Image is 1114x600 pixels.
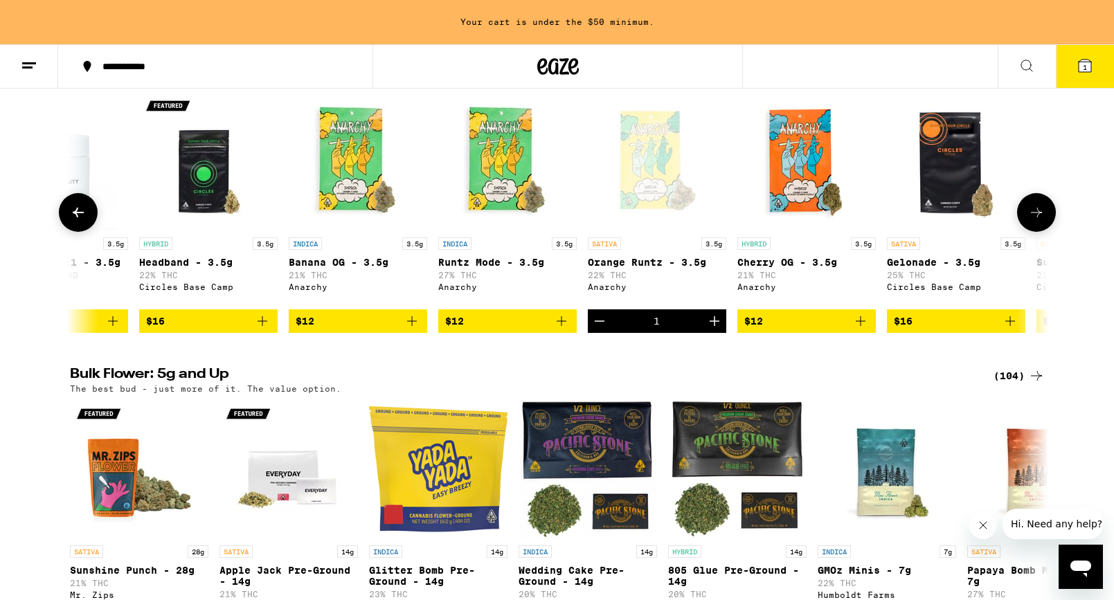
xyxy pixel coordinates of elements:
a: Open page for Runtz Mode - 3.5g from Anarchy [438,92,577,309]
p: HYBRID [668,545,701,558]
button: 1 [1056,45,1114,88]
p: GMOz Minis - 7g [818,565,956,576]
img: Yada Yada - Glitter Bomb Pre-Ground - 14g [369,400,507,538]
div: Anarchy [588,282,726,291]
img: Anarchy - Runtz Mode - 3.5g [438,92,577,230]
h2: Bulk Flower: 5g and Up [70,367,977,384]
p: SATIVA [887,237,920,250]
p: 20% THC [668,590,807,599]
span: $16 [146,316,165,327]
span: $16 [1043,316,1062,327]
iframe: Close message [969,511,997,539]
div: Humboldt Farms [818,590,956,599]
p: Glitter Bomb Pre-Ground - 14g [369,565,507,587]
img: Humboldt Farms - GMOz Minis - 7g [818,400,956,538]
div: Circles Base Camp [887,282,1025,291]
p: 21% THC [289,271,427,280]
p: 3.5g [402,237,427,250]
p: 27% THC [967,590,1106,599]
p: HYBRID [737,237,771,250]
p: 3.5g [103,237,128,250]
p: INDICA [438,237,471,250]
p: 21% THC [219,590,358,599]
p: Cherry OG - 3.5g [737,257,876,268]
p: 22% THC [588,271,726,280]
img: Anarchy - Cherry OG - 3.5g [737,92,876,230]
p: 14g [636,545,657,558]
a: Open page for Gelonade - 3.5g from Circles Base Camp [887,92,1025,309]
img: Pacific Stone - Wedding Cake Pre-Ground - 14g [519,400,657,538]
p: Sunshine Punch - 28g [70,565,208,576]
p: 3.5g [253,237,278,250]
p: 3.5g [1000,237,1025,250]
div: 1 [654,316,660,327]
p: SATIVA [967,545,1000,558]
p: SATIVA [1036,237,1070,250]
p: 3.5g [701,237,726,250]
p: SATIVA [70,545,103,558]
a: (104) [994,367,1045,384]
p: The best bud - just more of it. The value option. [70,384,341,393]
p: Banana OG - 3.5g [289,257,427,268]
p: 27% THC [438,271,577,280]
iframe: Message from company [1003,509,1103,539]
span: $12 [445,316,464,327]
p: 21% THC [70,579,208,588]
span: 1 [1083,63,1087,71]
p: INDICA [289,237,322,250]
a: Open page for Banana OG - 3.5g from Anarchy [289,92,427,309]
img: Mr. Zips - Sunshine Punch - 28g [70,400,208,538]
a: Open page for Headband - 3.5g from Circles Base Camp [139,92,278,309]
p: INDICA [818,545,851,558]
p: HYBRID [139,237,172,250]
p: 805 Glue Pre-Ground - 14g [668,565,807,587]
p: Wedding Cake Pre-Ground - 14g [519,565,657,587]
p: Papaya Bomb Mini's - 7g [967,565,1106,587]
p: INDICA [369,545,402,558]
p: 23% THC [369,590,507,599]
button: Add to bag [438,309,577,333]
p: 3.5g [552,237,577,250]
button: Add to bag [289,309,427,333]
img: Pacific Stone - 805 Glue Pre-Ground - 14g [668,400,807,538]
p: 7g [940,545,956,558]
p: 22% THC [818,579,956,588]
div: Circles Base Camp [139,282,278,291]
p: SATIVA [588,237,621,250]
button: Increment [703,309,726,333]
span: $16 [894,316,913,327]
p: Runtz Mode - 3.5g [438,257,577,268]
img: Everyday - Apple Jack Pre-Ground - 14g [219,400,358,538]
button: Add to bag [139,309,278,333]
div: Anarchy [737,282,876,291]
div: Anarchy [289,282,427,291]
p: INDICA [519,545,552,558]
div: Mr. Zips [70,590,208,599]
p: Headband - 3.5g [139,257,278,268]
span: $12 [744,316,763,327]
p: 22% THC [139,271,278,280]
a: Open page for Cherry OG - 3.5g from Anarchy [737,92,876,309]
iframe: Button to launch messaging window [1059,545,1103,589]
span: $12 [296,316,314,327]
a: Open page for Orange Runtz - 3.5g from Anarchy [588,92,726,309]
img: Humboldt Farms - Papaya Bomb Mini's - 7g [967,400,1106,538]
button: Add to bag [737,309,876,333]
p: 20% THC [519,590,657,599]
p: 14g [786,545,807,558]
p: SATIVA [219,545,253,558]
p: 3.5g [851,237,876,250]
p: 28g [188,545,208,558]
img: Circles Base Camp - Gelonade - 3.5g [887,92,1025,230]
p: 25% THC [887,271,1025,280]
button: Decrement [588,309,611,333]
p: 14g [487,545,507,558]
div: Anarchy [438,282,577,291]
p: Apple Jack Pre-Ground - 14g [219,565,358,587]
img: Anarchy - Banana OG - 3.5g [289,92,427,230]
p: 21% THC [737,271,876,280]
img: Circles Base Camp - Headband - 3.5g [139,92,278,230]
p: Orange Runtz - 3.5g [588,257,726,268]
